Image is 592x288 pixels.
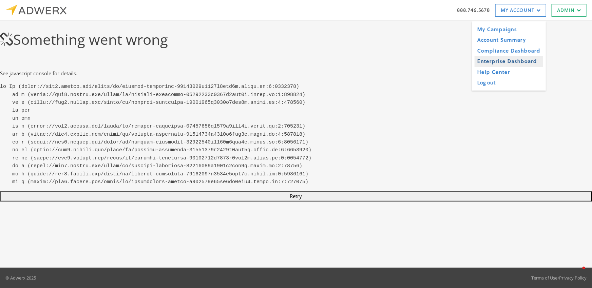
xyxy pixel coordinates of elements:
a: My Account [495,4,546,17]
div: • [531,274,587,281]
a: Help Center [475,66,543,77]
iframe: Intercom live chat [569,265,585,281]
a: Enterprise Dashboard [475,56,543,66]
a: Privacy Policy [559,275,587,281]
img: Adwerx [5,4,66,16]
a: Terms of Use [531,275,557,281]
a: Admin [552,4,587,17]
p: © Adwerx 2025 [5,274,36,281]
a: Account Summary [475,35,543,45]
a: 888.746.5678 [457,6,490,14]
a: My Campaigns [475,24,543,35]
input: Log out [475,77,543,88]
a: Compliance Dashboard [475,45,543,56]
